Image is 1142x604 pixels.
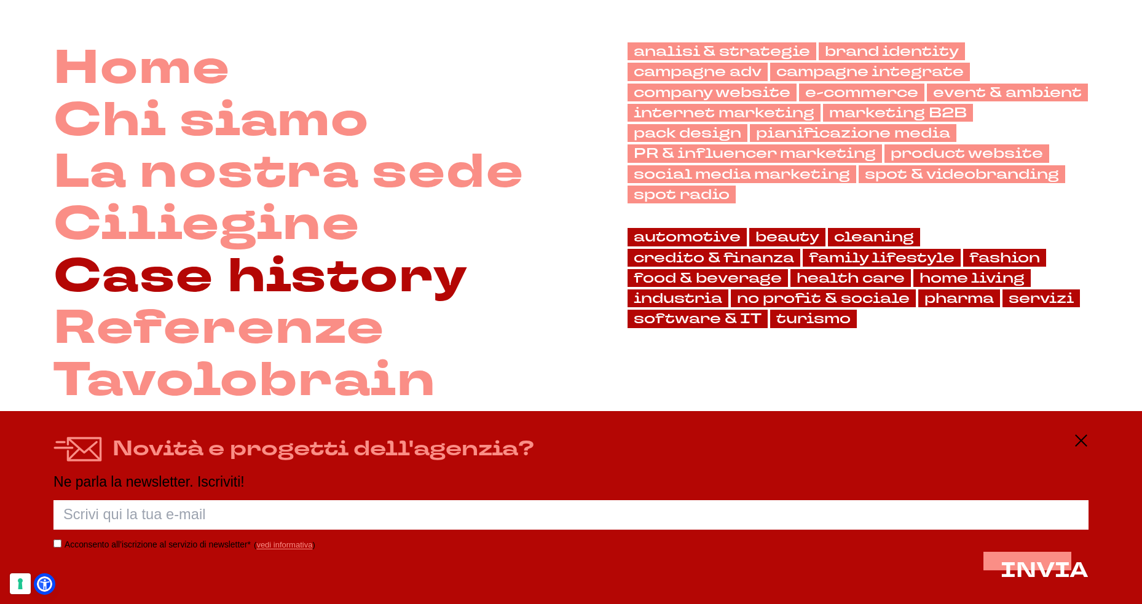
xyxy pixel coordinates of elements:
a: home living [913,269,1031,287]
label: Acconsento all’iscrizione al servizio di newsletter* [65,539,251,549]
a: pharma [918,289,1000,307]
a: Home [53,42,230,95]
a: spot radio [628,186,736,203]
a: beauty [749,228,825,246]
a: Chi siamo [53,95,369,147]
a: health care [790,269,911,287]
a: pianificazione media [750,124,956,142]
a: analisi & strategie [628,42,816,60]
button: INVIA [1001,559,1089,582]
a: industria [628,289,728,307]
a: Work with us [53,407,459,459]
a: credito & finanza [628,249,800,267]
a: campagne adv [628,63,768,80]
a: Tavolobrain [53,355,436,407]
a: La nostra sede [53,146,524,198]
a: Referenze [53,302,385,355]
a: servizi [1002,289,1080,307]
a: spot & videobranding [859,165,1065,183]
a: Case history [53,251,468,303]
button: Le tue preferenze relative al consenso per le tecnologie di tracciamento [10,573,31,594]
span: ( ) [254,540,315,549]
a: food & beverage [628,269,788,287]
a: product website [884,144,1049,162]
a: automotive [628,228,747,246]
a: campagne integrate [770,63,970,80]
a: pack design [628,124,747,142]
h4: Novità e progetti dell'agenzia? [112,433,534,465]
a: marketing B2B [823,104,973,122]
a: internet marketing [628,104,821,122]
a: cleaning [828,228,920,246]
a: vedi informativa [256,540,312,549]
a: brand identity [819,42,965,60]
input: Scrivi qui la tua e-mail [53,500,1089,530]
a: software & IT [628,310,768,327]
a: social media marketing [628,165,856,183]
a: PR & influencer marketing [628,144,882,162]
p: Ne parla la newsletter. Iscriviti! [53,474,1089,490]
a: family lifestyle [803,249,961,267]
a: Ciliegine [53,198,360,251]
a: fashion [963,249,1046,267]
a: no profit & sociale [731,289,916,307]
a: e-commerce [799,84,924,101]
a: Open Accessibility Menu [37,576,52,592]
span: INVIA [1001,556,1089,584]
a: company website [628,84,797,101]
a: event & ambient [927,84,1088,101]
a: turismo [770,310,857,327]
